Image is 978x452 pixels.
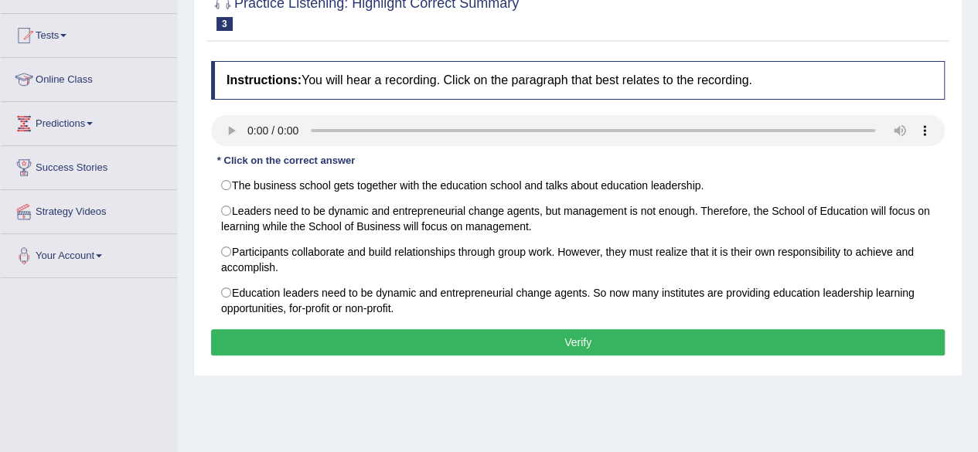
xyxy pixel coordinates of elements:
div: * Click on the correct answer [211,154,361,168]
h4: You will hear a recording. Click on the paragraph that best relates to the recording. [211,61,945,100]
label: Participants collaborate and build relationships through group work. However, they must realize t... [211,239,945,280]
b: Instructions: [227,73,302,87]
a: Strategy Videos [1,190,177,229]
label: Leaders need to be dynamic and entrepreneurial change agents, but management is not enough. There... [211,198,945,240]
a: Success Stories [1,146,177,185]
a: Predictions [1,102,177,141]
label: The business school gets together with the education school and talks about education leadership. [211,172,945,199]
span: 3 [216,17,233,31]
button: Verify [211,329,945,355]
label: Education leaders need to be dynamic and entrepreneurial change agents. So now many institutes ar... [211,280,945,321]
a: Your Account [1,234,177,273]
a: Online Class [1,58,177,97]
a: Tests [1,14,177,53]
